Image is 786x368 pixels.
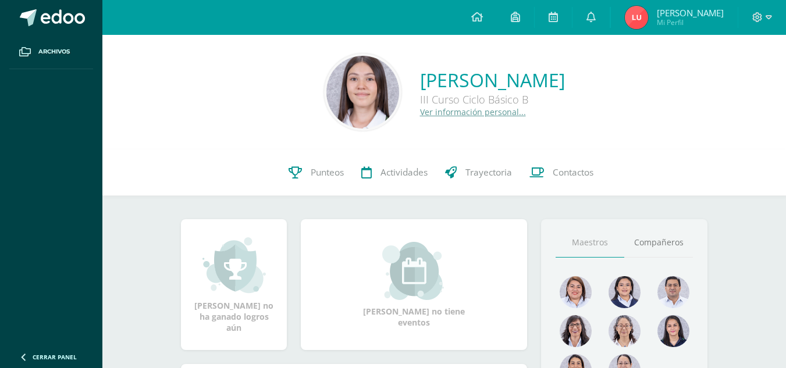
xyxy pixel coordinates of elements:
a: Actividades [353,149,436,196]
span: Trayectoria [465,166,512,178]
img: d0b974376aeaeb4b7b26f164546cc771.png [326,56,399,128]
img: 38f1825733c6dbe04eae57747697107f.png [609,276,641,308]
a: Trayectoria [436,149,521,196]
div: [PERSON_NAME] no ha ganado logros aún [193,236,275,333]
img: 5d9fbff668698edc133964871eda3480.png [625,6,648,29]
a: Ver información personal... [420,106,526,117]
img: event_small.png [382,242,446,300]
img: e4c60777b6b4805822e873edbf202705.png [560,315,592,347]
span: Contactos [553,166,593,178]
a: Archivos [9,35,93,69]
span: Punteos [311,166,344,178]
span: [PERSON_NAME] [657,7,724,19]
a: Contactos [521,149,602,196]
a: Maestros [556,228,624,258]
img: 0e5799bef7dad198813e0c5f14ac62f9.png [609,315,641,347]
div: III Curso Ciclo Básico B [420,92,565,106]
div: [PERSON_NAME] no tiene eventos [356,242,472,328]
img: 915cdc7588786fd8223dd02568f7fda0.png [560,276,592,308]
img: achievement_small.png [202,236,266,294]
span: Cerrar panel [33,353,77,361]
span: Archivos [38,47,70,56]
span: Actividades [380,166,428,178]
img: 9a0812c6f881ddad7942b4244ed4a083.png [657,276,689,308]
a: Compañeros [624,228,693,258]
img: 6bc5668d4199ea03c0854e21131151f7.png [657,315,689,347]
a: Punteos [280,149,353,196]
a: [PERSON_NAME] [420,67,565,92]
span: Mi Perfil [657,17,724,27]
